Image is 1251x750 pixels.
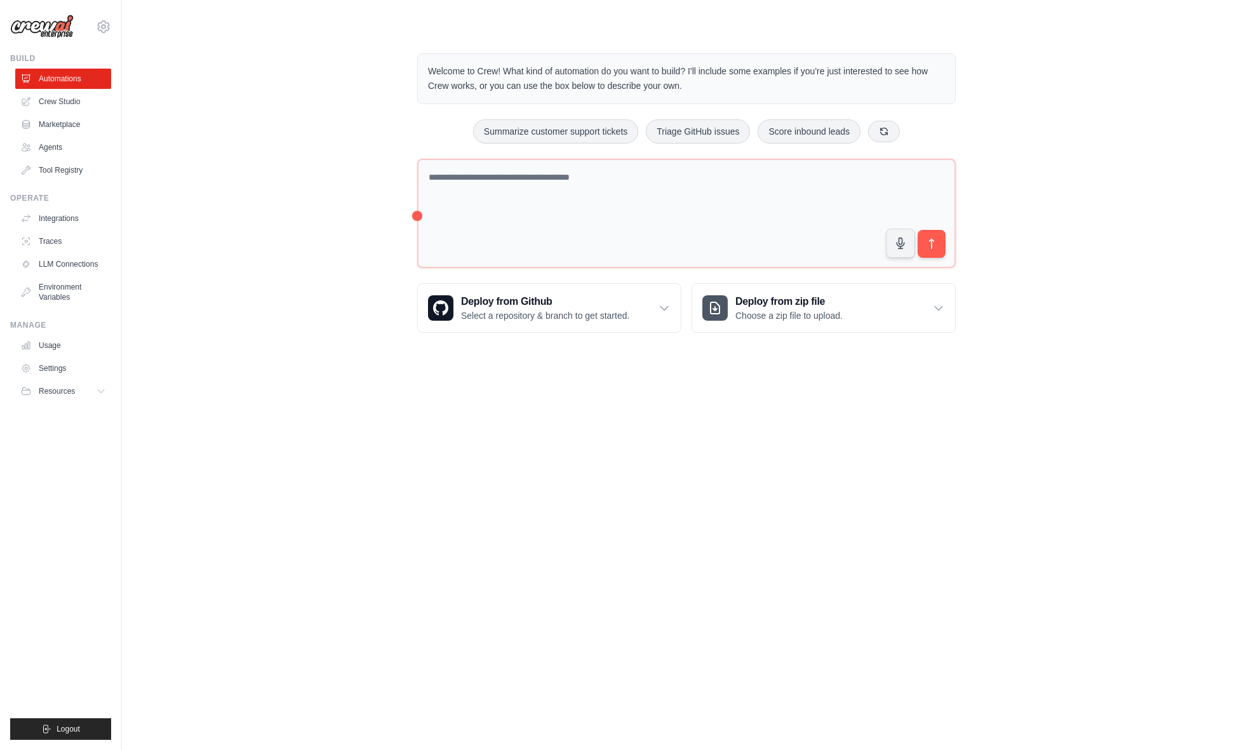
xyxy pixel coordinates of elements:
[15,335,111,356] a: Usage
[15,91,111,112] a: Crew Studio
[15,254,111,274] a: LLM Connections
[15,160,111,180] a: Tool Registry
[15,358,111,378] a: Settings
[758,119,860,144] button: Score inbound leads
[15,277,111,307] a: Environment Variables
[10,320,111,330] div: Manage
[15,137,111,157] a: Agents
[39,386,75,396] span: Resources
[461,309,629,322] p: Select a repository & branch to get started.
[735,309,843,322] p: Choose a zip file to upload.
[57,724,80,734] span: Logout
[15,69,111,89] a: Automations
[646,119,750,144] button: Triage GitHub issues
[15,381,111,401] button: Resources
[10,718,111,740] button: Logout
[461,294,629,309] h3: Deploy from Github
[10,53,111,64] div: Build
[10,15,74,39] img: Logo
[473,119,638,144] button: Summarize customer support tickets
[735,294,843,309] h3: Deploy from zip file
[15,231,111,251] a: Traces
[10,193,111,203] div: Operate
[15,114,111,135] a: Marketplace
[15,208,111,229] a: Integrations
[428,64,945,93] p: Welcome to Crew! What kind of automation do you want to build? I'll include some examples if you'...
